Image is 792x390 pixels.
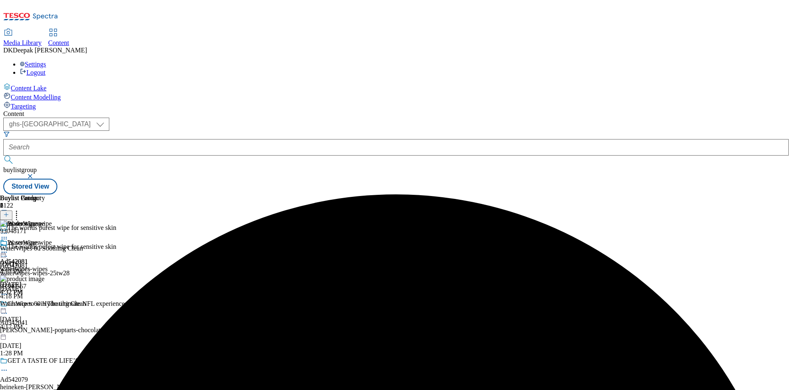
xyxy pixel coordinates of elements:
div: GET A TASTE OF LIFE’S SIMPLE PLEASURES [7,357,143,364]
div: The worlds purest wipe for sensitive skin [7,243,116,251]
a: Logout [20,69,45,76]
a: Content Modelling [3,92,789,101]
svg: Search Filters [3,131,10,137]
span: DK [3,47,13,54]
a: Settings [20,61,46,68]
a: Content Lake [3,83,789,92]
span: buylistgroup [3,166,37,173]
button: Stored View [3,179,57,194]
a: Media Library [3,29,42,47]
div: Content [3,110,789,118]
div: The worlds purest wipe for sensitive skin [7,224,116,232]
a: Content [48,29,69,47]
span: Content [48,39,69,46]
input: Search [3,139,789,156]
span: Targeting [11,103,36,110]
a: Targeting [3,101,789,110]
span: Content Lake [11,85,47,92]
span: Deepak [PERSON_NAME] [13,47,87,54]
span: Content Modelling [11,94,61,101]
span: Media Library [3,39,42,46]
